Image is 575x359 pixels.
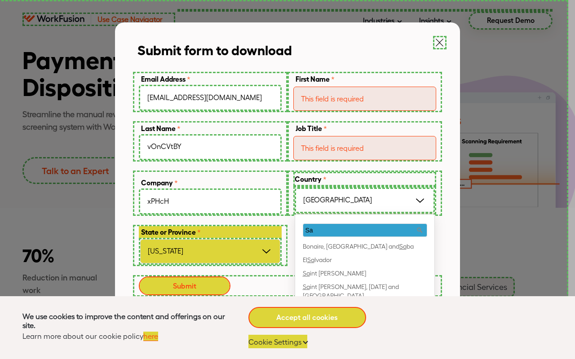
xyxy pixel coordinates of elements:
label: State or Province [139,226,282,238]
li: El lvador [295,254,434,267]
em: Sa [303,269,310,277]
div: Learn more about our cookie policy [22,332,158,341]
em: Sa [399,242,407,250]
label: Country [293,172,436,186]
li: Bonaire, [GEOGRAPHIC_DATA] and ba [295,241,434,254]
a: here [143,332,158,341]
label: Company [139,177,282,188]
a: Accept all cookies [248,307,366,328]
label: Last Name [139,123,282,134]
a: Cookie Settings [248,335,307,348]
label: Job Title [293,123,436,134]
input: Submit [140,277,230,294]
div: We use cookies to improve the content and offerings on our site. [22,312,226,330]
li: int [PERSON_NAME], [DATE] and [GEOGRAPHIC_DATA] [295,281,434,303]
em: Sa [303,283,310,290]
li: int [PERSON_NAME] [295,267,434,281]
label: Email Address [139,73,282,85]
em: Sa [307,256,314,263]
div: Submit form to download [137,40,438,58]
label: First Name [293,73,436,85]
